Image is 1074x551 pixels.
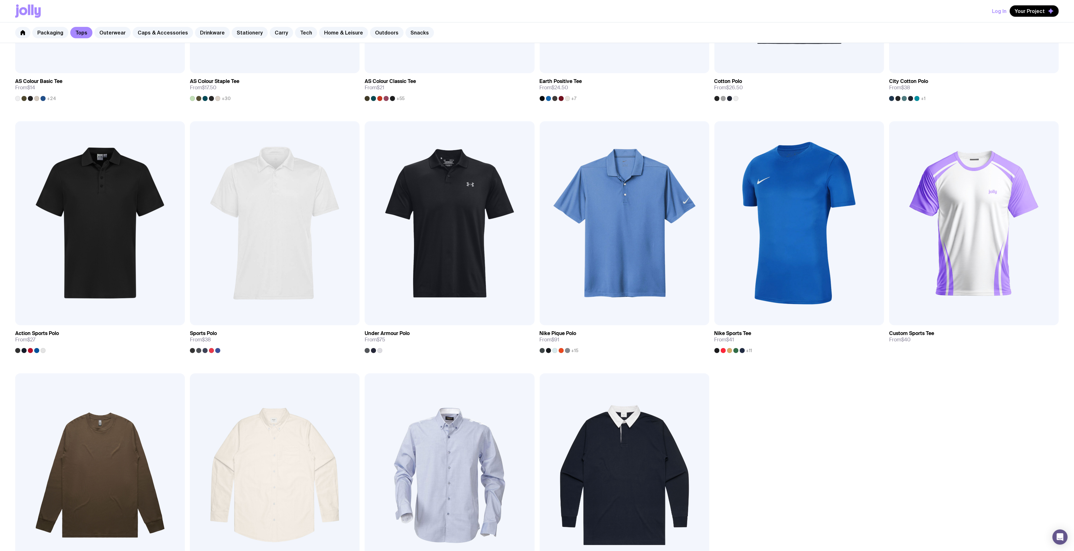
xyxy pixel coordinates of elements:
[15,330,59,337] h3: Action Sports Polo
[540,78,582,85] h3: Earth Positive Tee
[901,84,910,91] span: $38
[377,84,384,91] span: $21
[889,330,934,337] h3: Custom Sports Tee
[70,27,92,38] a: Tops
[889,73,1059,101] a: City Cotton PoloFrom$38+1
[190,78,239,85] h3: AS Colour Staple Tee
[270,27,293,38] a: Carry
[365,78,416,85] h3: AS Colour Classic Tee
[726,336,734,343] span: $41
[94,27,131,38] a: Outerwear
[889,85,910,91] span: From
[190,85,217,91] span: From
[370,27,404,38] a: Outdoors
[202,84,217,91] span: $17.50
[540,85,568,91] span: From
[377,336,385,343] span: $75
[714,330,751,337] h3: Nike Sports Tee
[190,330,217,337] h3: Sports Polo
[27,336,35,343] span: $27
[571,96,577,101] span: +7
[365,330,410,337] h3: Under Armour Polo
[540,73,709,101] a: Earth Positive TeeFrom$24.50+7
[714,78,742,85] h3: Cotton Polo
[552,84,568,91] span: $24.50
[190,73,360,101] a: AS Colour Staple TeeFrom$17.50+30
[365,85,384,91] span: From
[1052,529,1068,545] div: Open Intercom Messenger
[571,348,579,353] span: +15
[295,27,317,38] a: Tech
[714,325,884,353] a: Nike Sports TeeFrom$41+11
[921,96,926,101] span: +1
[202,336,211,343] span: $38
[15,337,35,343] span: From
[15,325,185,353] a: Action Sports PoloFrom$27
[15,85,35,91] span: From
[32,27,68,38] a: Packaging
[47,96,56,101] span: +24
[365,73,534,101] a: AS Colour Classic TeeFrom$21+55
[889,78,928,85] h3: City Cotton Polo
[319,27,368,38] a: Home & Leisure
[190,337,211,343] span: From
[396,96,405,101] span: +55
[365,325,534,353] a: Under Armour PoloFrom$75
[901,336,911,343] span: $40
[714,85,743,91] span: From
[1015,8,1045,14] span: Your Project
[133,27,193,38] a: Caps & Accessories
[552,336,560,343] span: $91
[15,73,185,101] a: AS Colour Basic TeeFrom$14+24
[540,325,709,353] a: Nike Pique PoloFrom$91+15
[232,27,268,38] a: Stationery
[540,337,560,343] span: From
[714,73,884,101] a: Cotton PoloFrom$26.50
[889,325,1059,348] a: Custom Sports TeeFrom$40
[365,337,385,343] span: From
[714,337,734,343] span: From
[190,325,360,353] a: Sports PoloFrom$38
[222,96,231,101] span: +30
[1010,5,1059,17] button: Your Project
[540,330,576,337] h3: Nike Pique Polo
[889,337,911,343] span: From
[405,27,434,38] a: Snacks
[992,5,1007,17] button: Log In
[726,84,743,91] span: $26.50
[195,27,230,38] a: Drinkware
[746,348,752,353] span: +11
[15,78,62,85] h3: AS Colour Basic Tee
[27,84,35,91] span: $14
